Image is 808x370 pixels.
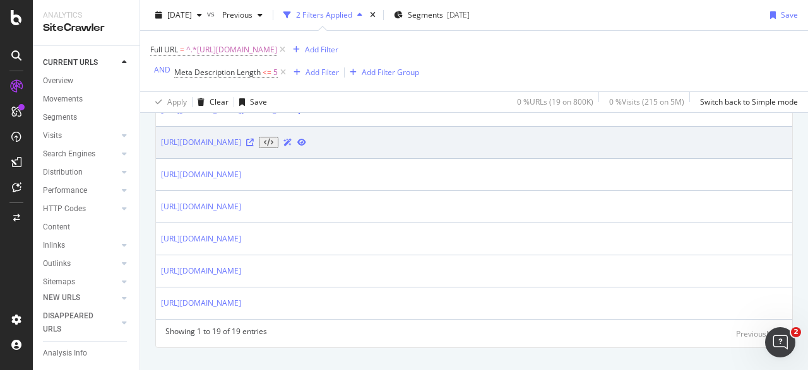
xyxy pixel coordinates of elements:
span: Segments [408,9,443,20]
button: Apply [150,92,187,112]
div: Showing 1 to 19 of 19 entries [165,326,267,341]
div: DISAPPEARED URLS [43,309,107,336]
button: Collapse window [379,5,403,29]
div: Segments [43,111,77,124]
a: Performance [43,184,118,197]
div: Inlinks [43,239,65,252]
a: NEW URLS [43,291,118,304]
span: 2 [791,327,801,337]
iframe: Intercom live chat [765,327,795,357]
div: HTTP Codes [43,202,86,216]
button: Add Filter Group [345,65,419,80]
button: 2 Filters Applied [278,5,367,25]
span: = [180,44,184,55]
a: HTTP Codes [43,202,118,216]
button: Switch back to Simple mode [695,92,798,112]
div: Save [781,9,798,20]
a: [URL][DOMAIN_NAME] [161,201,241,212]
div: Search Engines [43,147,95,161]
a: Analysis Info [43,347,131,360]
div: 2 Filters Applied [296,9,352,20]
div: Movements [43,93,83,106]
button: Previous [736,326,766,341]
div: times [367,9,378,21]
span: Meta Description Length [174,67,261,78]
div: Analysis Info [43,347,87,360]
div: Analytics [43,10,129,21]
div: Add Filter Group [362,67,419,78]
div: Clear [210,96,229,107]
div: Outlinks [43,257,71,270]
span: Previous [217,9,252,20]
button: Previous [217,5,268,25]
a: Content [43,221,131,234]
span: 2025 Sep. 24th [167,9,192,20]
div: Apply [167,96,187,107]
a: Outlinks [43,257,118,270]
div: Overview [43,74,73,88]
div: Add Filter [305,44,338,55]
a: Sitemaps [43,275,118,289]
div: AND [154,64,170,75]
button: Add Filter [288,42,338,57]
a: [URL][DOMAIN_NAME] [161,169,241,180]
div: Add Filter [306,67,339,78]
button: Save [234,92,267,112]
a: [URL][DOMAIN_NAME] [161,137,241,148]
button: Next [766,326,783,341]
div: Save [250,96,267,107]
div: SiteCrawler [43,21,129,35]
button: AND [150,64,174,76]
div: Distribution [43,166,83,179]
div: [DATE] [447,9,470,20]
button: [DATE] [150,5,207,25]
div: Close [403,5,426,28]
a: [URL][DOMAIN_NAME] [161,233,241,245]
div: Performance [43,184,87,197]
a: Distribution [43,166,118,179]
a: AI Url Details [283,137,292,148]
div: Switch back to Simple mode [700,96,798,107]
span: <= [263,67,271,78]
div: 0 % Visits ( 215 on 5M ) [609,96,684,107]
a: DISAPPEARED URLS [43,309,118,336]
div: Content [43,221,70,234]
span: ^.*[URL][DOMAIN_NAME] [186,41,277,59]
div: 0 % URLs ( 19 on 800K ) [517,96,593,107]
div: Sitemaps [43,275,75,289]
div: Visits [43,129,62,142]
a: Inlinks [43,239,118,252]
button: Clear [193,92,229,112]
div: NEW URLS [43,291,80,304]
a: URL Inspection [297,137,306,148]
button: go back [8,5,32,29]
a: [URL][DOMAIN_NAME] [161,265,241,277]
a: Overview [43,74,131,88]
a: CURRENT URLS [43,56,118,69]
button: Save [765,5,798,25]
a: [URL][DOMAIN_NAME] [161,298,241,309]
a: Search Engines [43,147,118,161]
span: Full URL [150,44,178,55]
a: Segments [43,111,131,124]
button: View HTML Source [259,137,278,148]
span: 5 [273,64,278,81]
button: Segments[DATE] [389,5,475,25]
span: vs [207,8,217,19]
a: Visit Online Page [246,139,254,146]
a: Visits [43,129,118,142]
a: Movements [43,93,131,106]
div: Previous [736,328,766,339]
div: CURRENT URLS [43,56,98,69]
button: Add Filter [288,65,339,80]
